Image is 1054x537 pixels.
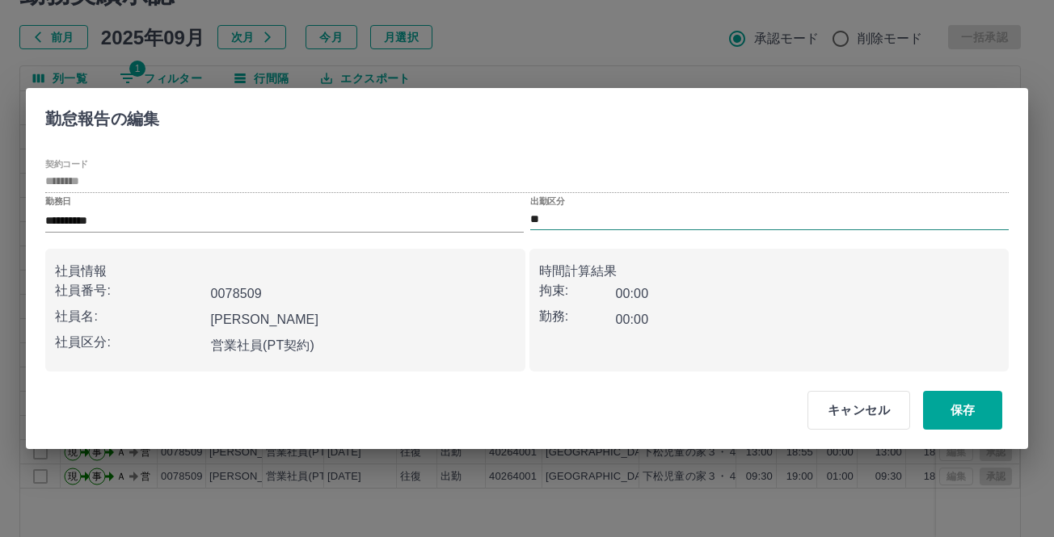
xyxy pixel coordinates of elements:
p: 社員区分: [55,333,204,352]
b: 営業社員(PT契約) [211,338,315,352]
p: 社員番号: [55,281,204,300]
p: 社員情報 [55,262,516,281]
label: 出勤区分 [530,195,564,208]
p: 勤務: [539,307,616,326]
h2: 勤怠報告の編集 [26,88,179,143]
label: 契約コード [45,157,88,170]
label: 勤務日 [45,195,71,208]
b: [PERSON_NAME] [211,313,319,326]
p: 拘束: [539,281,616,300]
b: 00:00 [615,287,648,300]
b: 0078509 [211,287,262,300]
b: 00:00 [615,313,648,326]
p: 時間計算結果 [539,262,1000,281]
button: キャンセル [807,391,910,430]
button: 保存 [923,391,1002,430]
p: 社員名: [55,307,204,326]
